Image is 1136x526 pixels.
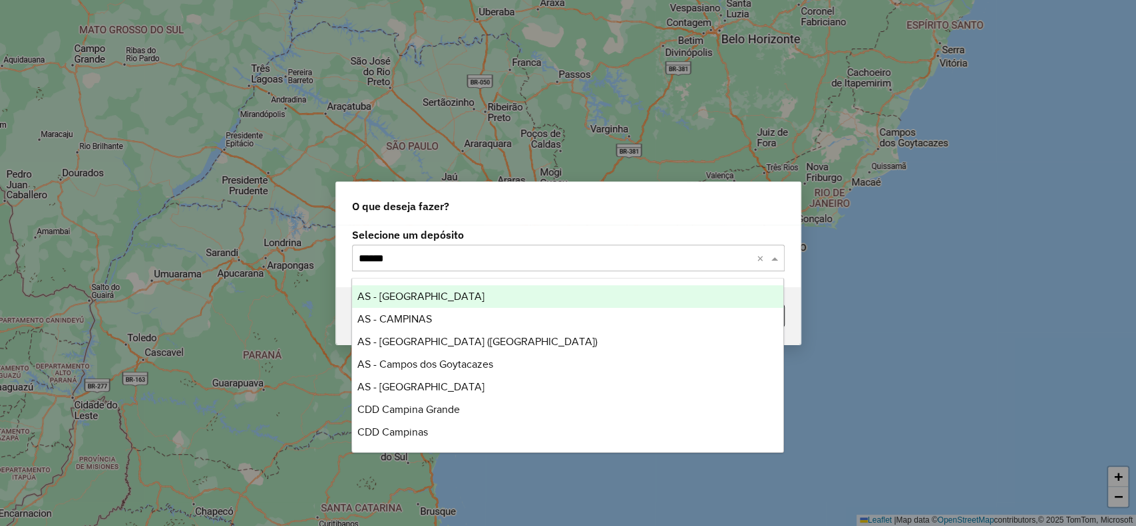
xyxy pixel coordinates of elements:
span: AS - [GEOGRAPHIC_DATA] ([GEOGRAPHIC_DATA]) [357,336,598,347]
span: AS - CAMPINAS [357,313,432,325]
label: Selecione um depósito [352,227,785,243]
span: Clear all [757,250,768,266]
span: AS - Campos dos Goytacazes [357,358,493,370]
span: AS - [GEOGRAPHIC_DATA] [357,381,484,392]
span: CDD Campina Grande [357,404,460,415]
ng-dropdown-panel: Options list [351,278,784,453]
span: O que deseja fazer? [352,198,449,214]
span: CDD Campinas [357,426,428,438]
span: AS - [GEOGRAPHIC_DATA] [357,291,484,302]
